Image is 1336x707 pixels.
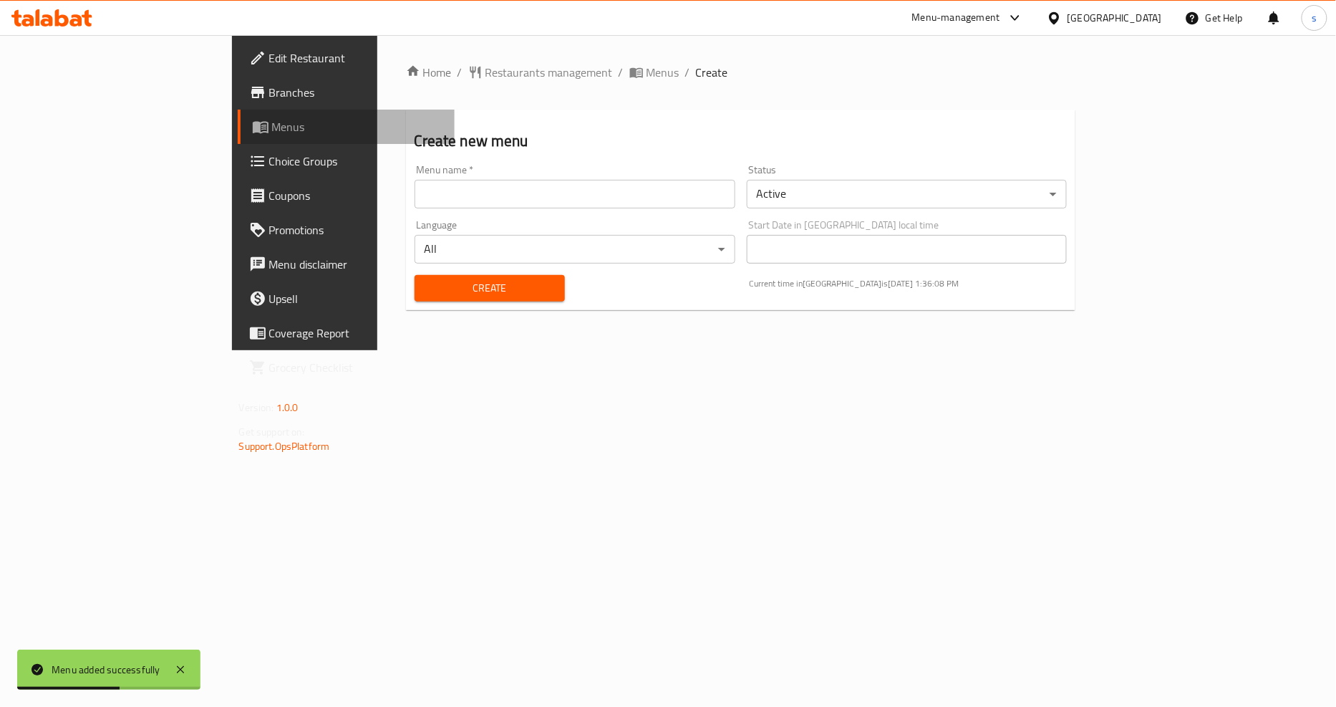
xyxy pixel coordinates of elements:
[239,398,274,417] span: Version:
[750,277,1068,290] p: Current time in [GEOGRAPHIC_DATA] is [DATE] 1:36:08 PM
[468,64,613,81] a: Restaurants management
[269,290,444,307] span: Upsell
[1068,10,1162,26] div: [GEOGRAPHIC_DATA]
[269,324,444,342] span: Coverage Report
[238,144,455,178] a: Choice Groups
[1312,10,1317,26] span: s
[269,153,444,170] span: Choice Groups
[912,9,1000,27] div: Menu-management
[619,64,624,81] li: /
[239,423,305,441] span: Get support on:
[406,64,1076,81] nav: breadcrumb
[238,350,455,385] a: Grocery Checklist
[269,359,444,376] span: Grocery Checklist
[269,84,444,101] span: Branches
[269,49,444,67] span: Edit Restaurant
[747,180,1068,208] div: Active
[458,64,463,81] li: /
[238,282,455,316] a: Upsell
[415,235,735,264] div: All
[238,178,455,213] a: Coupons
[696,64,728,81] span: Create
[685,64,690,81] li: /
[276,398,299,417] span: 1.0.0
[239,437,330,456] a: Support.OpsPlatform
[272,118,444,135] span: Menus
[238,316,455,350] a: Coverage Report
[238,110,455,144] a: Menus
[238,41,455,75] a: Edit Restaurant
[269,221,444,239] span: Promotions
[269,256,444,273] span: Menu disclaimer
[415,180,735,208] input: Please enter Menu name
[415,130,1068,152] h2: Create new menu
[238,213,455,247] a: Promotions
[52,662,160,678] div: Menu added successfully
[629,64,679,81] a: Menus
[485,64,613,81] span: Restaurants management
[415,275,565,302] button: Create
[647,64,679,81] span: Menus
[426,279,553,297] span: Create
[269,187,444,204] span: Coupons
[238,75,455,110] a: Branches
[238,247,455,282] a: Menu disclaimer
